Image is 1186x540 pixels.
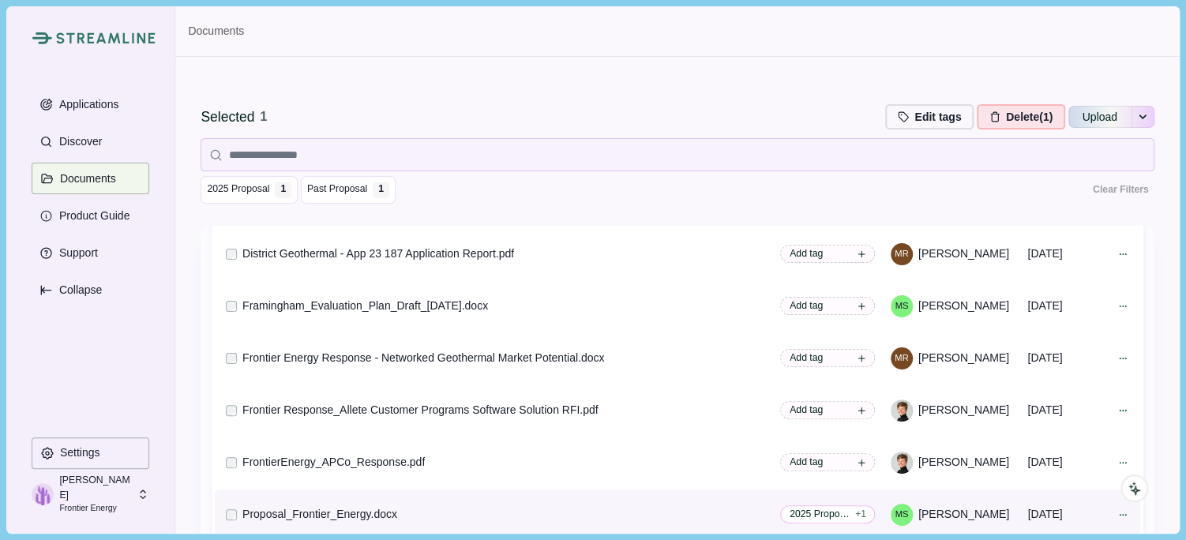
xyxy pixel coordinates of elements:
div: FrontierEnergy_APCo_Response.pdf [242,454,425,471]
div: Megan Raisle [895,354,908,362]
span: Add tag [790,351,823,365]
p: Product Guide [54,209,130,223]
p: Frontier Energy [59,502,132,515]
div: Megan Raisle [895,249,908,258]
div: [DATE] [1027,396,1109,424]
div: [DATE] [1027,344,1109,372]
button: Past Proposal 1 [301,176,396,204]
div: Marian Stone [895,302,908,310]
button: Applications [32,88,149,120]
button: See more options [1132,104,1154,129]
span: [PERSON_NAME] [918,350,1009,366]
p: [PERSON_NAME] [59,473,132,502]
p: Support [54,246,98,260]
span: 2025 Proposal [207,182,269,197]
p: Applications [54,98,119,111]
button: Discover [32,126,149,157]
a: Settings [32,437,149,474]
button: Delete(1) [977,104,1065,129]
img: Helena Merk [891,399,913,422]
span: Past Proposal [307,182,367,197]
span: 2025 Proposal [790,507,850,521]
img: Streamline Climate Logo [32,32,51,44]
a: Streamline Climate LogoStreamline Climate Logo [32,32,149,44]
button: Settings [32,437,149,469]
div: Frontier Energy Response - Networked Geothermal Market Potential.docx [242,350,604,366]
span: Add tag [790,403,823,417]
button: Support [32,237,149,268]
div: Framingham_Evaluation_Plan_Draft_[DATE].docx [242,298,488,314]
button: Add tag [780,401,875,419]
button: Add tag [780,349,875,367]
div: Marian Stone [895,510,908,519]
button: Upload [1068,104,1132,129]
div: 1 [278,184,289,193]
div: Selected [201,107,254,127]
button: 2025 Proposal+1 [780,505,875,523]
span: [PERSON_NAME] [918,402,1009,418]
span: Add tag [790,455,823,469]
button: Clear Filters [1087,176,1154,204]
span: [PERSON_NAME] [918,298,1009,314]
div: Proposal_Frontier_Energy.docx [242,506,397,523]
div: [DATE] [1027,240,1109,268]
span: + 1 [855,507,866,521]
img: profile picture [32,483,54,505]
p: Collapse [54,283,102,297]
div: [DATE] [1027,501,1109,528]
div: District Geothermal - App 23 187 Application Report.pdf [242,246,514,262]
button: Documents [32,163,149,194]
span: Add tag [790,246,823,261]
button: Add tag [780,453,875,471]
button: Expand [32,274,149,306]
img: Streamline Climate Logo [56,32,156,44]
div: Frontier Response_Allete Customer Programs Software Solution RFI.pdf [242,402,599,418]
span: [PERSON_NAME] [918,454,1009,471]
div: 1 [261,107,268,127]
img: Helena Merk [891,452,913,474]
a: Documents [188,23,244,39]
span: [PERSON_NAME] [918,506,1009,523]
div: [DATE] [1027,292,1109,320]
button: 2025 Proposal 1 [201,176,298,204]
div: 1 [376,184,387,193]
button: Add tag [780,297,875,315]
p: Discover [54,135,102,148]
div: [DATE] [1027,448,1109,476]
span: Add tag [790,298,823,313]
button: Add tag [780,245,875,263]
p: Documents [54,172,116,186]
p: Settings [54,446,100,459]
span: [PERSON_NAME] [918,246,1009,262]
button: Product Guide [32,200,149,231]
button: Edit tags [885,104,974,129]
